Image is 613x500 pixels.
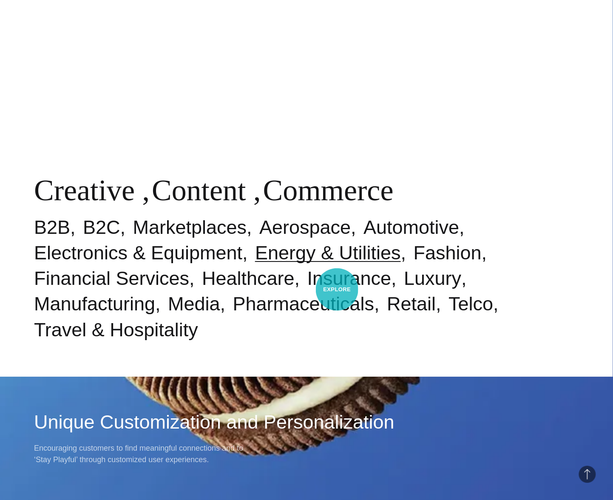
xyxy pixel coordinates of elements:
[133,216,247,238] a: Marketplaces
[34,267,189,289] a: Financial Services
[255,242,401,264] a: Energy & Utilities
[202,267,295,289] a: Healthcare
[307,267,392,289] a: Insurance
[259,216,351,238] a: Aerospace
[233,293,375,315] a: Pharmaceuticals
[34,242,242,264] a: Electronics & Equipment
[414,242,482,264] a: Fashion
[263,174,394,207] a: Commerce
[83,216,120,238] a: B2C
[449,293,494,315] a: Telco
[579,466,596,483] button: Back to Top
[34,216,70,238] a: B2B
[404,267,462,289] a: Luxury
[34,293,155,315] a: Manufacturing
[387,293,436,315] a: Retail
[34,442,247,466] p: Encouraging customers to find meaningful connections and to ‘Stay Playful’ through customized use...
[253,174,261,207] span: ,
[168,293,220,315] a: Media
[152,174,246,207] a: Content
[142,174,150,207] span: ,
[34,409,579,435] h2: Unique Customization and Personalization
[34,319,198,341] a: Travel & Hospitality
[34,174,135,207] a: Creative
[363,216,459,238] a: Automotive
